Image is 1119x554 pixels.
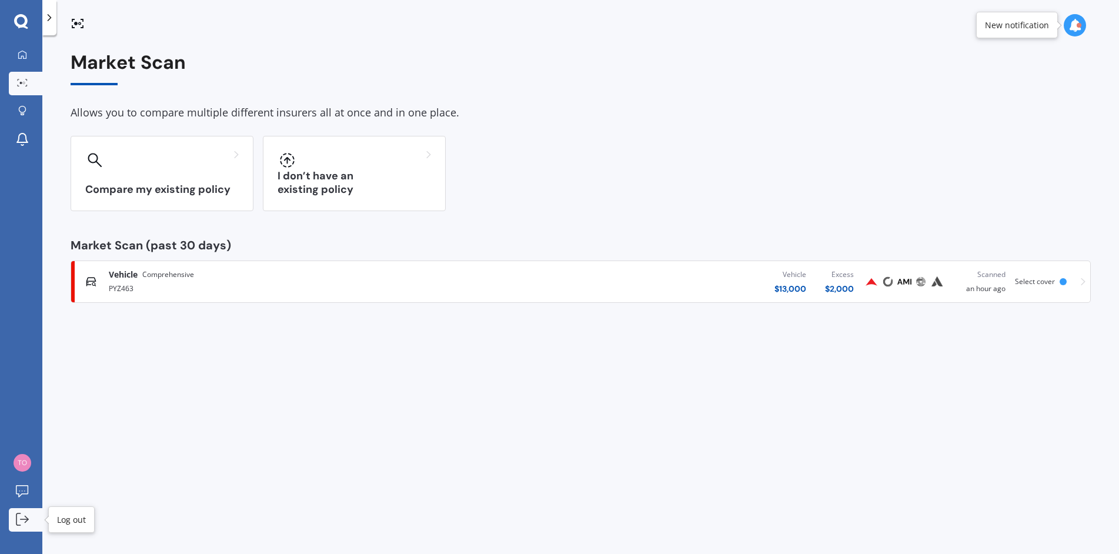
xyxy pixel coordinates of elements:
img: AMI [897,275,911,289]
span: Comprehensive [142,269,194,281]
div: PYZ463 [109,281,475,295]
div: New notification [985,19,1049,31]
div: Log out [57,514,86,526]
span: Vehicle [109,269,138,281]
span: Select cover [1015,276,1055,286]
div: $ 13,000 [774,283,806,295]
img: 17ce0f4dd245678d4f5a912e176ed60e [14,454,31,472]
div: Market Scan [71,52,1091,85]
img: Protecta [914,275,928,289]
div: Allows you to compare multiple different insurers all at once and in one place. [71,104,1091,122]
img: Provident [864,275,879,289]
div: an hour ago [955,269,1006,295]
div: $ 2,000 [825,283,854,295]
div: Market Scan (past 30 days) [71,239,1091,251]
div: Vehicle [774,269,806,281]
div: Excess [825,269,854,281]
a: VehicleComprehensivePYZ463Vehicle$13,000Excess$2,000ProvidentCoveAMIProtectaAutosureScannedan hou... [71,261,1091,303]
img: Autosure [930,275,944,289]
h3: I don’t have an existing policy [278,169,431,196]
h3: Compare my existing policy [85,183,239,196]
div: Scanned [955,269,1006,281]
img: Cove [881,275,895,289]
